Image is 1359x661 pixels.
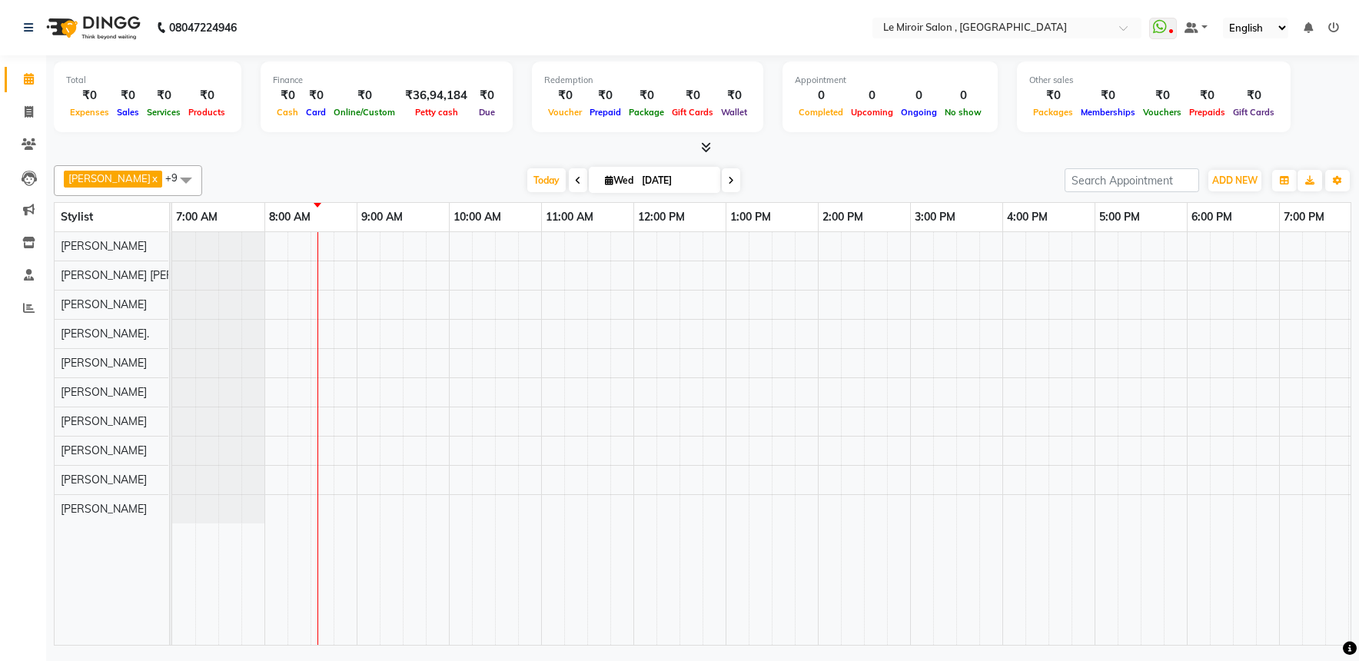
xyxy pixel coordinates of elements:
span: Memberships [1077,107,1139,118]
div: ₹0 [1077,87,1139,105]
span: Voucher [544,107,586,118]
span: Ongoing [897,107,941,118]
div: ₹0 [473,87,500,105]
span: No show [941,107,985,118]
a: 10:00 AM [450,206,505,228]
div: ₹0 [1029,87,1077,105]
span: Upcoming [847,107,897,118]
div: ₹0 [273,87,302,105]
span: Gift Cards [1229,107,1278,118]
div: 0 [847,87,897,105]
span: [PERSON_NAME] [61,239,147,253]
div: ₹0 [143,87,184,105]
div: Finance [273,74,500,87]
span: [PERSON_NAME] [61,414,147,428]
span: [PERSON_NAME]. [61,327,149,340]
a: 6:00 PM [1188,206,1236,228]
span: +9 [165,171,189,184]
span: [PERSON_NAME] [61,473,147,487]
a: 12:00 PM [634,206,689,228]
div: ₹0 [1139,87,1185,105]
div: 0 [897,87,941,105]
span: [PERSON_NAME] [61,297,147,311]
div: Appointment [795,74,985,87]
div: ₹0 [184,87,229,105]
span: Wed [601,174,637,186]
span: Package [625,107,668,118]
span: [PERSON_NAME] [61,502,147,516]
span: Wallet [717,107,751,118]
div: ₹36,94,184 [399,87,473,105]
a: x [151,172,158,184]
span: [PERSON_NAME] [61,385,147,399]
span: Card [302,107,330,118]
a: 1:00 PM [726,206,775,228]
input: Search Appointment [1065,168,1199,192]
div: 0 [941,87,985,105]
span: Online/Custom [330,107,399,118]
span: Prepaids [1185,107,1229,118]
span: Services [143,107,184,118]
div: ₹0 [302,87,330,105]
span: Products [184,107,229,118]
a: 5:00 PM [1095,206,1144,228]
img: logo [39,6,145,49]
div: ₹0 [113,87,143,105]
span: Petty cash [411,107,462,118]
div: 0 [795,87,847,105]
div: ₹0 [586,87,625,105]
input: 2025-09-03 [637,169,714,192]
span: [PERSON_NAME] [61,356,147,370]
span: Expenses [66,107,113,118]
span: [PERSON_NAME] [PERSON_NAME] Therapy [61,268,279,282]
span: Gift Cards [668,107,717,118]
a: 9:00 AM [357,206,407,228]
span: Due [475,107,499,118]
div: ₹0 [66,87,113,105]
div: ₹0 [330,87,399,105]
a: 7:00 PM [1280,206,1328,228]
span: Completed [795,107,847,118]
div: ₹0 [668,87,717,105]
a: 8:00 AM [265,206,314,228]
a: 7:00 AM [172,206,221,228]
a: 11:00 AM [542,206,597,228]
span: Stylist [61,210,93,224]
span: Sales [113,107,143,118]
div: ₹0 [544,87,586,105]
span: Cash [273,107,302,118]
div: ₹0 [1185,87,1229,105]
span: [PERSON_NAME] [68,172,151,184]
span: Today [527,168,566,192]
div: Other sales [1029,74,1278,87]
div: ₹0 [1229,87,1278,105]
span: [PERSON_NAME] [61,443,147,457]
a: 2:00 PM [819,206,867,228]
span: ADD NEW [1212,174,1258,186]
span: Prepaid [586,107,625,118]
div: Total [66,74,229,87]
div: ₹0 [717,87,751,105]
button: ADD NEW [1208,170,1261,191]
b: 08047224946 [169,6,237,49]
span: Packages [1029,107,1077,118]
div: ₹0 [625,87,668,105]
a: 4:00 PM [1003,206,1052,228]
span: Vouchers [1139,107,1185,118]
div: Redemption [544,74,751,87]
a: 3:00 PM [911,206,959,228]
